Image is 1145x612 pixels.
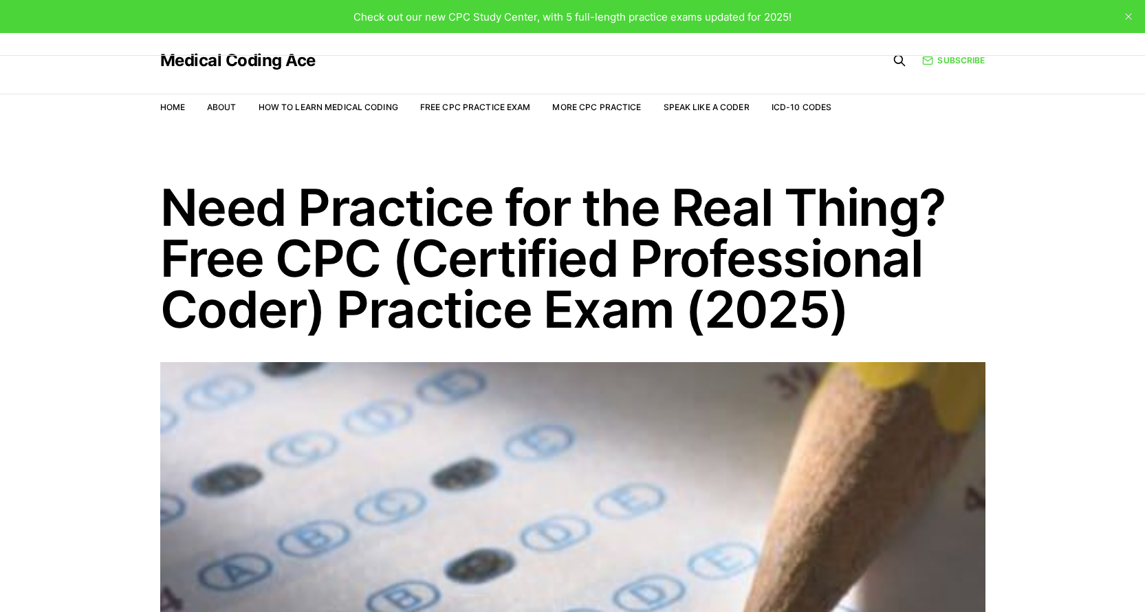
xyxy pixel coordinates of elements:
[207,102,237,112] a: About
[1117,6,1139,28] button: close
[664,102,750,112] a: Speak Like a Coder
[353,10,792,23] span: Check out our new CPC Study Center, with 5 full-length practice exams updated for 2025!
[772,102,831,112] a: ICD-10 Codes
[160,52,316,69] a: Medical Coding Ace
[552,102,641,112] a: More CPC Practice
[922,54,985,67] a: Subscribe
[420,102,531,112] a: Free CPC Practice Exam
[160,182,985,335] h1: Need Practice for the Real Thing? Free CPC (Certified Professional Coder) Practice Exam (2025)
[259,102,398,112] a: How to Learn Medical Coding
[160,102,185,112] a: Home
